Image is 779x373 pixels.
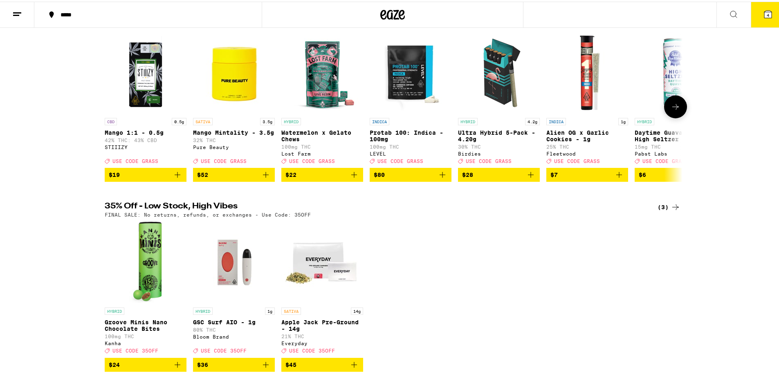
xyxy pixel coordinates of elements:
p: 42% THC: 43% CBD [105,136,186,141]
p: 3.5g [260,116,275,124]
div: Birdies [458,149,540,155]
p: 30% THC [458,142,540,148]
img: Fleetwood - Alien OG x Garlic Cookies - 1g [546,30,628,112]
img: Lost Farm - Watermelon x Gelato Chews [281,30,363,112]
img: Birdies - Ultra Hybrid 5-Pack - 4.20g [458,30,540,112]
p: HYBRID [458,116,478,124]
p: Apple Jack Pre-Ground - 14g [281,317,363,330]
span: USE CODE 35OFF [289,347,335,352]
h2: 35% Off - Low Stock, High Vibes [105,201,640,210]
button: Add to bag [370,166,451,180]
p: HYBRID [281,116,301,124]
p: 21% THC [281,332,363,337]
p: Ultra Hybrid 5-Pack - 4.20g [458,128,540,141]
button: Add to bag [193,356,275,370]
p: SATIVA [193,116,213,124]
a: Open page for GSC Surf AIO - 1g from Bloom Brand [193,220,275,356]
div: Kanha [105,339,186,344]
a: Open page for Alien OG x Garlic Cookies - 1g from Fleetwood [546,30,628,166]
a: Open page for Mango 1:1 - 0.5g from STIIIZY [105,30,186,166]
p: 1g [618,116,628,124]
p: 80% THC [193,326,275,331]
p: INDICA [546,116,566,124]
p: Groove Minis Nano Chocolate Bites [105,317,186,330]
p: Mango Mintality - 3.5g [193,128,275,134]
button: Add to bag [193,166,275,180]
button: Add to bag [635,166,716,180]
span: USE CODE 35OFF [201,347,247,352]
p: 32% THC [193,136,275,141]
button: Add to bag [281,356,363,370]
p: Daytime Guava 10:5 High Seltzer [635,128,716,141]
p: HYBRID [105,306,124,313]
div: Fleetwood [546,149,628,155]
span: $7 [550,170,558,176]
p: Mango 1:1 - 0.5g [105,128,186,134]
p: Alien OG x Garlic Cookies - 1g [546,128,628,141]
div: Pabst Labs [635,149,716,155]
p: 15mg THC [635,142,716,148]
p: 1g [265,306,275,313]
span: $28 [462,170,473,176]
span: USE CODE GRASS [377,157,423,162]
span: $45 [285,360,296,366]
p: HYBRID [193,306,213,313]
p: GSC Surf AIO - 1g [193,317,275,324]
img: Pabst Labs - Daytime Guava 10:5 High Seltzer [635,30,716,112]
button: Add to bag [105,356,186,370]
div: Everyday [281,339,363,344]
p: SATIVA [281,306,301,313]
span: USE CODE GRASS [642,157,688,162]
p: INDICA [370,116,389,124]
p: 100mg THC [281,142,363,148]
span: $6 [639,170,646,176]
a: Open page for Mango Mintality - 3.5g from Pure Beauty [193,30,275,166]
span: Hi. Need any help? [5,6,59,12]
span: $19 [109,170,120,176]
a: Open page for Apple Jack Pre-Ground - 14g from Everyday [281,220,363,356]
div: Lost Farm [281,149,363,155]
span: USE CODE GRASS [112,157,158,162]
img: LEVEL - Protab 100: Indica - 100mg [370,30,451,112]
img: Kanha - Groove Minis Nano Chocolate Bites [129,220,162,302]
span: USE CODE GRASS [201,157,247,162]
span: $52 [197,170,208,176]
p: FINAL SALE: No returns, refunds, or exchanges - Use Code: 35OFF [105,210,311,216]
div: STIIIZY [105,143,186,148]
a: Open page for Protab 100: Indica - 100mg from LEVEL [370,30,451,166]
p: 0.5g [172,116,186,124]
span: $36 [197,360,208,366]
span: $24 [109,360,120,366]
a: Open page for Watermelon x Gelato Chews from Lost Farm [281,30,363,166]
div: (3) [658,201,680,210]
img: Bloom Brand - GSC Surf AIO - 1g [193,220,275,302]
span: USE CODE GRASS [289,157,335,162]
p: 25% THC [546,142,628,148]
span: 4 [767,11,769,16]
div: LEVEL [370,149,451,155]
img: Pure Beauty - Mango Mintality - 3.5g [193,30,275,112]
p: CBD [105,116,117,124]
div: Pure Beauty [193,143,275,148]
a: Open page for Groove Minis Nano Chocolate Bites from Kanha [105,220,186,356]
button: Add to bag [105,166,186,180]
button: Add to bag [281,166,363,180]
span: USE CODE GRASS [554,157,600,162]
p: Protab 100: Indica - 100mg [370,128,451,141]
p: 100mg THC [370,142,451,148]
a: Open page for Daytime Guava 10:5 High Seltzer from Pabst Labs [635,30,716,166]
img: Everyday - Apple Jack Pre-Ground - 14g [281,220,363,302]
div: Bloom Brand [193,332,275,338]
button: Add to bag [458,166,540,180]
img: STIIIZY - Mango 1:1 - 0.5g [105,30,186,112]
span: $22 [285,170,296,176]
p: HYBRID [635,116,654,124]
span: USE CODE 35OFF [112,347,158,352]
p: Watermelon x Gelato Chews [281,128,363,141]
p: 14g [351,306,363,313]
p: 100mg THC [105,332,186,337]
span: USE CODE GRASS [466,157,512,162]
p: 4.2g [525,116,540,124]
button: Add to bag [546,166,628,180]
a: Open page for Ultra Hybrid 5-Pack - 4.20g from Birdies [458,30,540,166]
